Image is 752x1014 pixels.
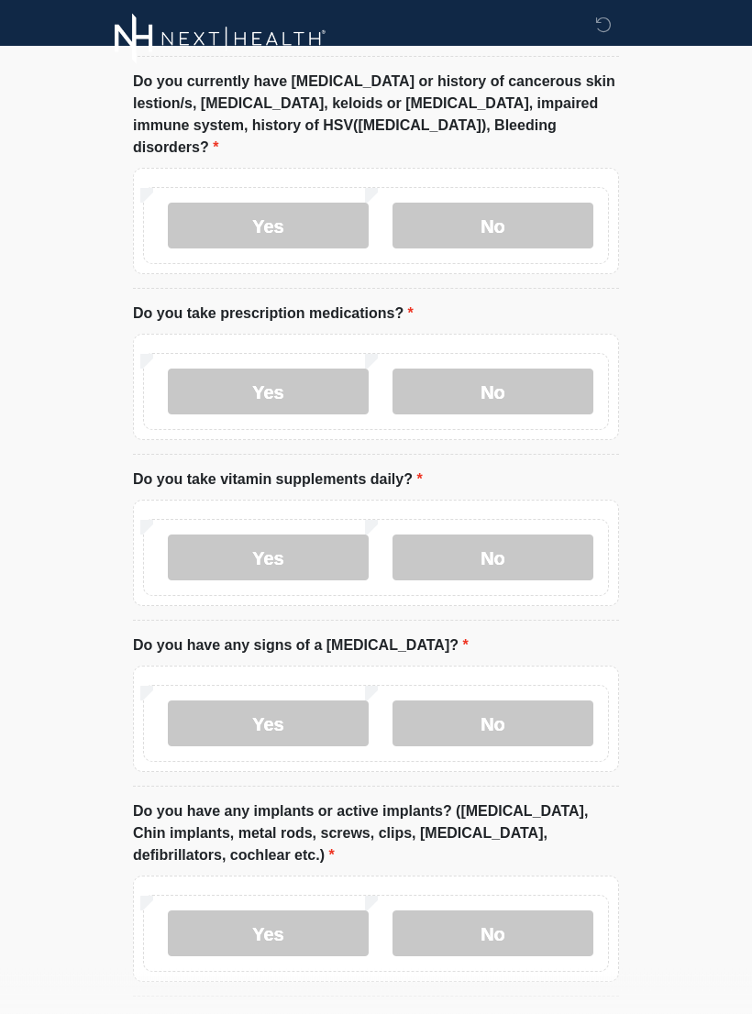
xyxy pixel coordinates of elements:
label: Do you have any signs of a [MEDICAL_DATA]? [133,635,469,657]
label: Do you take vitamin supplements daily? [133,469,423,491]
label: No [393,369,593,415]
label: Yes [168,204,369,249]
label: Do you currently have [MEDICAL_DATA] or history of cancerous skin lestion/s, [MEDICAL_DATA], kelo... [133,72,619,160]
label: No [393,204,593,249]
label: Yes [168,701,369,747]
label: Yes [168,911,369,957]
label: Do you have any implants or active implants? ([MEDICAL_DATA], Chin implants, metal rods, screws, ... [133,801,619,867]
label: No [393,911,593,957]
img: Next-Health Logo [115,14,326,64]
label: Do you take prescription medications? [133,303,414,325]
label: No [393,701,593,747]
label: No [393,535,593,581]
label: Yes [168,369,369,415]
label: Yes [168,535,369,581]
